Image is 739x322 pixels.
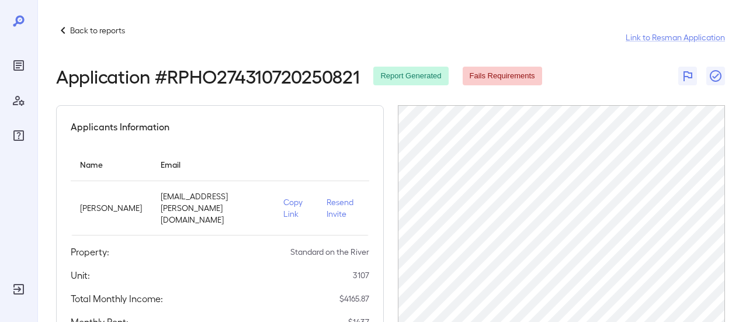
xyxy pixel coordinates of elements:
a: Link to Resman Application [626,32,725,43]
span: Report Generated [373,71,448,82]
p: [PERSON_NAME] [80,202,142,214]
div: Log Out [9,280,28,299]
h5: Total Monthly Income: [71,292,163,306]
h5: Applicants Information [71,120,169,134]
button: Flag Report [678,67,697,85]
h5: Property: [71,245,109,259]
span: Fails Requirements [463,71,542,82]
p: $ 4165.87 [339,293,369,304]
div: FAQ [9,126,28,145]
p: Resend Invite [327,196,360,220]
th: Email [151,148,274,181]
h5: Unit: [71,268,90,282]
p: Standard on the River [290,246,369,258]
h2: Application # RPHO274310720250821 [56,65,359,86]
div: Reports [9,56,28,75]
p: Copy Link [283,196,308,220]
p: 3107 [353,269,369,281]
p: Back to reports [70,25,125,36]
p: [EMAIL_ADDRESS][PERSON_NAME][DOMAIN_NAME] [161,191,265,226]
button: Close Report [706,67,725,85]
th: Name [71,148,151,181]
table: simple table [71,148,369,236]
div: Manage Users [9,91,28,110]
